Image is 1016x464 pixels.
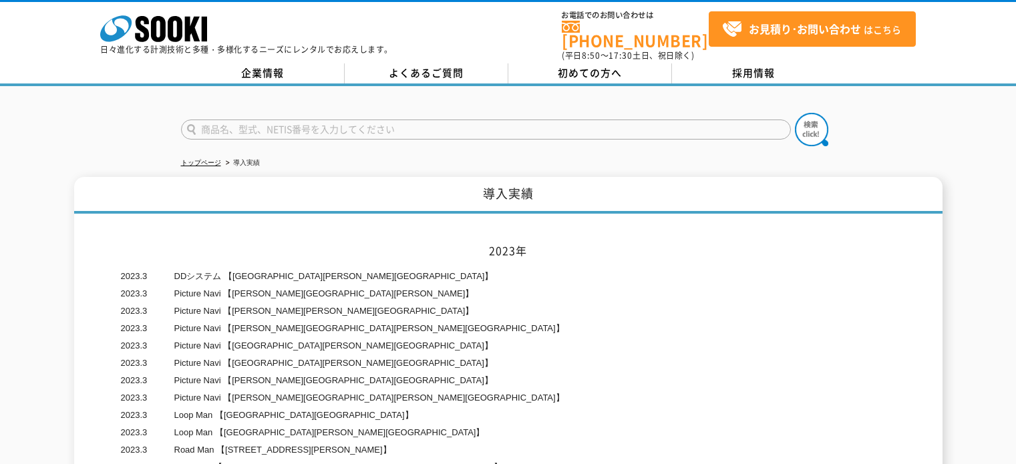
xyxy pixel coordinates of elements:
[181,159,221,166] a: トップページ
[118,424,899,441] dd: Loop Man 【[GEOGRAPHIC_DATA][PERSON_NAME][GEOGRAPHIC_DATA]】
[121,285,148,302] dt: 2023.3
[74,177,943,214] h1: 導入実績
[121,407,148,424] dt: 2023.3
[118,302,899,320] dd: Picture Navi 【[PERSON_NAME][PERSON_NAME][GEOGRAPHIC_DATA]】
[722,19,901,39] span: はこちら
[118,285,899,302] dd: Picture Navi 【[PERSON_NAME][GEOGRAPHIC_DATA][PERSON_NAME]】
[118,372,899,389] dd: Picture Navi 【[PERSON_NAME][GEOGRAPHIC_DATA][GEOGRAPHIC_DATA]】
[121,320,148,337] dt: 2023.3
[562,21,709,48] a: [PHONE_NUMBER]
[582,49,601,61] span: 8:50
[709,11,916,47] a: お見積り･お問い合わせはこちら
[118,320,899,337] dd: Picture Navi 【[PERSON_NAME][GEOGRAPHIC_DATA][PERSON_NAME][GEOGRAPHIC_DATA]】
[121,424,148,441] dt: 2023.3
[121,302,148,320] dt: 2023.3
[121,372,148,389] dt: 2023.3
[508,63,672,83] a: 初めての方へ
[672,63,836,83] a: 採用情報
[118,268,899,285] dd: DDシステム 【[GEOGRAPHIC_DATA][PERSON_NAME][GEOGRAPHIC_DATA]】
[118,355,899,372] dd: Picture Navi 【[GEOGRAPHIC_DATA][PERSON_NAME][GEOGRAPHIC_DATA]】
[562,49,694,61] span: (平日 ～ 土日、祝日除く)
[609,49,633,61] span: 17:30
[118,337,899,355] dd: Picture Navi 【[GEOGRAPHIC_DATA][PERSON_NAME][GEOGRAPHIC_DATA]】
[121,389,148,407] dt: 2023.3
[562,11,709,19] span: お電話でのお問い合わせは
[795,113,828,146] img: btn_search.png
[121,268,148,285] dt: 2023.3
[118,407,899,424] dd: Loop Man 【[GEOGRAPHIC_DATA][GEOGRAPHIC_DATA]】
[118,244,899,258] h2: 2023年
[181,63,345,83] a: 企業情報
[345,63,508,83] a: よくあるご質問
[118,441,899,459] dd: Road Man 【[STREET_ADDRESS][PERSON_NAME]】
[223,156,260,170] li: 導入実績
[118,389,899,407] dd: Picture Navi 【[PERSON_NAME][GEOGRAPHIC_DATA][PERSON_NAME][GEOGRAPHIC_DATA]】
[558,65,622,80] span: 初めての方へ
[181,120,791,140] input: 商品名、型式、NETIS番号を入力してください
[121,441,148,459] dt: 2023.3
[749,21,861,37] strong: お見積り･お問い合わせ
[100,45,393,53] p: 日々進化する計測技術と多種・多様化するニーズにレンタルでお応えします。
[121,355,148,372] dt: 2023.3
[121,337,148,355] dt: 2023.3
